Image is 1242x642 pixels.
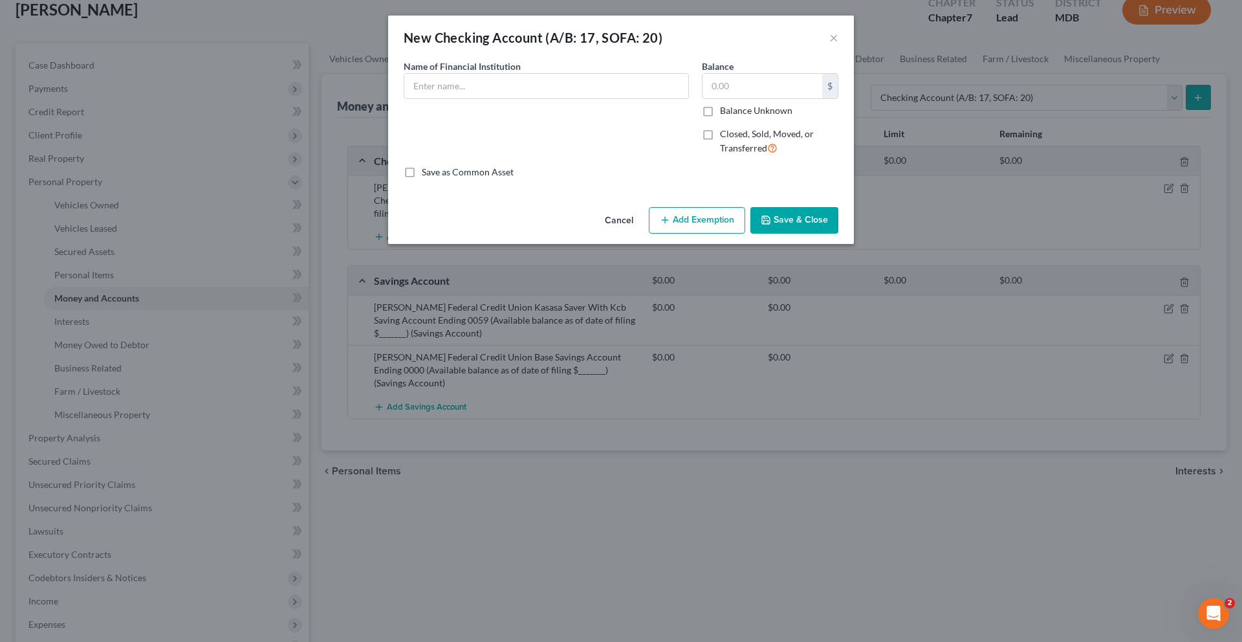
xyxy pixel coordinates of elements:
button: Save & Close [750,207,838,234]
div: $ [822,74,838,98]
button: × [829,30,838,45]
span: Closed, Sold, Moved, or Transferred [720,128,814,153]
iframe: Intercom live chat [1198,598,1229,629]
label: Balance Unknown [720,104,792,117]
span: 2 [1225,598,1235,608]
div: New Checking Account (A/B: 17, SOFA: 20) [404,28,662,47]
label: Save as Common Asset [422,166,514,179]
input: Enter name... [404,74,688,98]
label: Balance [702,60,734,73]
input: 0.00 [703,74,822,98]
button: Add Exemption [649,207,745,234]
button: Cancel [594,208,644,234]
span: Name of Financial Institution [404,61,521,72]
